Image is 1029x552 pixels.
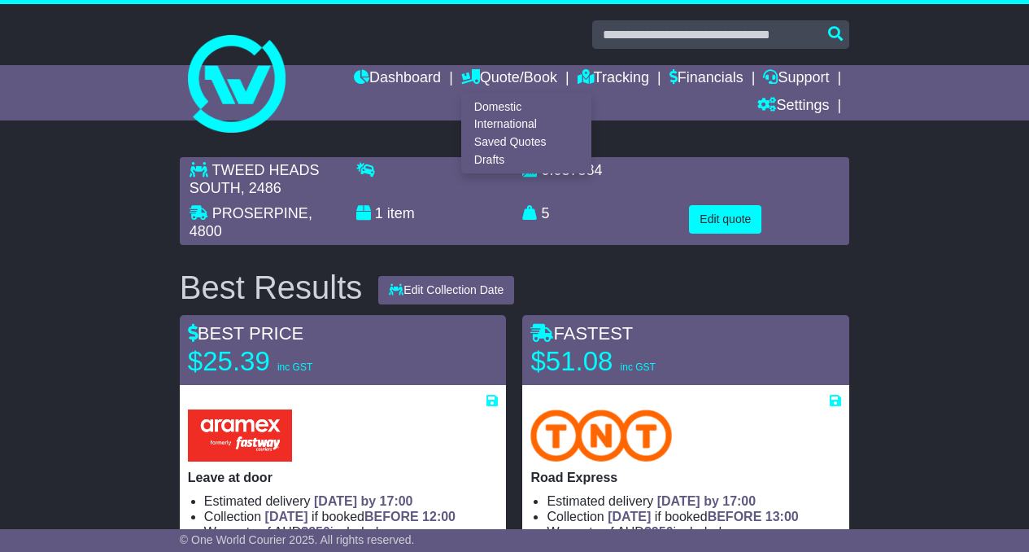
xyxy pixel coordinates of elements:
[462,151,591,169] a: Drafts
[708,510,762,524] span: BEFORE
[530,410,672,462] img: TNT Domestic: Road Express
[301,525,330,539] span: $
[461,65,557,93] a: Quote/Book
[188,345,391,378] p: $25.39
[375,205,383,221] span: 1
[547,509,841,524] li: Collection
[621,361,656,373] span: inc GST
[265,510,456,524] span: if booked
[190,205,312,239] span: , 4800
[542,205,550,221] span: 5
[265,510,308,524] span: [DATE]
[608,510,798,524] span: if booked
[547,493,841,509] li: Estimated delivery
[757,93,829,120] a: Settings
[308,525,330,539] span: 250
[204,493,499,509] li: Estimated delivery
[652,525,674,539] span: 250
[530,323,633,344] span: FASTEST
[462,134,591,151] a: Saved Quotes
[204,509,499,524] li: Collection
[277,361,312,373] span: inc GST
[608,510,651,524] span: [DATE]
[644,525,674,539] span: $
[462,116,591,134] a: International
[547,524,841,540] li: Warranty of AUD included.
[765,510,799,524] span: 13:00
[387,205,415,221] span: item
[364,510,419,524] span: BEFORE
[422,510,456,524] span: 12:00
[241,180,281,196] span: , 2486
[314,494,413,508] span: [DATE] by 17:00
[657,494,756,508] span: [DATE] by 17:00
[462,98,591,116] a: Domestic
[204,524,499,540] li: Warranty of AUD included.
[530,345,734,378] p: $51.08
[190,162,320,196] span: TWEED HEADS SOUTH
[172,269,371,305] div: Best Results
[689,205,761,234] button: Edit quote
[188,470,499,485] p: Leave at door
[188,323,303,344] span: BEST PRICE
[188,410,292,462] img: Aramex: Leave at door
[180,533,415,546] span: © One World Courier 2025. All rights reserved.
[378,276,514,304] button: Edit Collection Date
[461,93,591,173] div: Quote/Book
[669,65,743,93] a: Financials
[763,65,829,93] a: Support
[212,205,308,221] span: PROSERPINE
[530,470,841,485] p: Road Express
[578,65,649,93] a: Tracking
[354,65,441,93] a: Dashboard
